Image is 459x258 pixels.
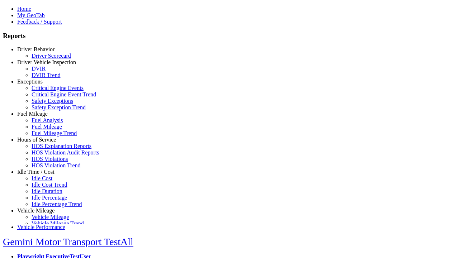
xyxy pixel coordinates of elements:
[32,117,63,123] a: Fuel Analysis
[32,85,84,91] a: Critical Engine Events
[17,12,45,18] a: My GeoTab
[32,162,81,168] a: HOS Violation Trend
[17,169,55,175] a: Idle Time / Cost
[32,53,71,59] a: Driver Scorecard
[32,72,60,78] a: DVIR Trend
[17,224,65,230] a: Vehicle Performance
[17,111,48,117] a: Fuel Mileage
[17,19,62,25] a: Feedback / Support
[3,32,456,40] h3: Reports
[32,149,99,156] a: HOS Violation Audit Reports
[32,175,52,181] a: Idle Cost
[17,137,56,143] a: Hours of Service
[32,188,62,194] a: Idle Duration
[3,236,133,247] a: Gemini Motor Transport TestAll
[32,195,67,201] a: Idle Percentage
[17,59,76,65] a: Driver Vehicle Inspection
[17,78,43,85] a: Exceptions
[32,104,86,110] a: Safety Exception Trend
[32,124,62,130] a: Fuel Mileage
[32,156,68,162] a: HOS Violations
[32,91,96,97] a: Critical Engine Event Trend
[32,66,46,72] a: DVIR
[32,182,67,188] a: Idle Cost Trend
[17,46,55,52] a: Driver Behavior
[32,143,91,149] a: HOS Explanation Reports
[32,220,84,226] a: Vehicle Mileage Trend
[17,6,31,12] a: Home
[32,214,69,220] a: Vehicle Mileage
[17,207,55,214] a: Vehicle Mileage
[32,201,82,207] a: Idle Percentage Trend
[32,130,77,136] a: Fuel Mileage Trend
[32,98,73,104] a: Safety Exceptions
